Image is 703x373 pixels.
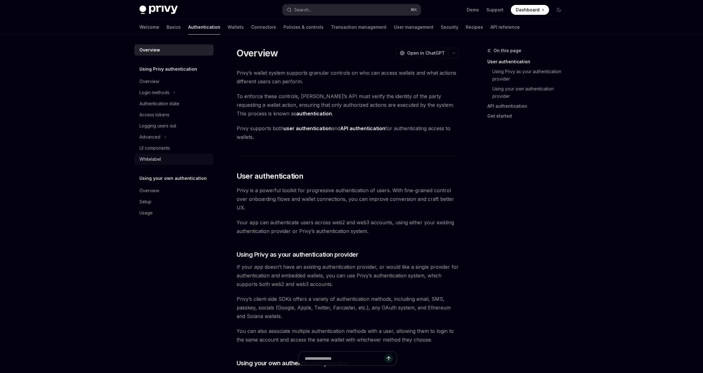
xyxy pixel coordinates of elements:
[139,187,159,194] div: Overview
[139,198,151,205] div: Setup
[139,133,160,141] div: Advanced
[134,185,213,196] a: Overview
[139,111,169,118] div: Access tokens
[487,57,569,67] a: User authentication
[237,250,358,259] span: Using Privy as your authentication provider
[134,109,213,120] a: Access tokens
[139,122,176,130] div: Logging users out
[296,110,332,117] strong: authentication
[283,20,324,35] a: Policies & controls
[139,78,159,85] div: Overview
[487,111,569,121] a: Get started
[139,100,179,107] div: Authentication state
[394,20,433,35] a: User management
[283,125,332,131] strong: user authentication
[237,186,459,212] span: Privy is a powerful toolkit for progressive authentication of users. With fine-grained control ov...
[139,155,161,163] div: Whitelabel
[490,20,520,35] a: API reference
[486,7,503,13] a: Support
[134,44,213,56] a: Overview
[396,48,449,58] button: Open in ChatGPT
[494,47,521,54] span: On this page
[441,20,458,35] a: Security
[139,6,178,14] img: dark logo
[139,89,169,96] div: Login methods
[167,20,181,35] a: Basics
[134,154,213,165] a: Whitelabel
[139,20,159,35] a: Welcome
[237,218,459,235] span: Your app can authenticate users across web2 and web3 accounts, using either your existing authent...
[237,92,459,118] span: To enforce these controls, [PERSON_NAME]’s API must verify the identity of the party requesting a...
[134,98,213,109] a: Authentication state
[384,354,393,363] button: Send message
[237,263,459,288] span: If your app doesn’t have an existing authentication provider, or would like a single provider for...
[134,196,213,207] a: Setup
[134,207,213,218] a: Usage
[139,175,207,182] h5: Using your own authentication
[134,143,213,154] a: UI components
[331,20,387,35] a: Transaction management
[466,20,483,35] a: Recipes
[283,4,421,15] button: Search...⌘K
[237,48,278,59] h1: Overview
[228,20,244,35] a: Wallets
[340,125,385,131] strong: API authentication
[237,124,459,141] span: Privy supports both and for authenticating access to wallets.
[492,67,569,84] a: Using Privy as your authentication provider
[139,65,197,73] h5: Using Privy authentication
[188,20,220,35] a: Authentication
[467,7,479,13] a: Demo
[237,295,459,321] span: Privy’s client-side SDKs offers a variety of authentication methods, including email, SMS, passke...
[251,20,276,35] a: Connectors
[134,76,213,87] a: Overview
[134,120,213,131] a: Logging users out
[411,7,417,12] span: ⌘ K
[237,68,459,86] span: Privy’s wallet system supports granular controls on who can access wallets and what actions diffe...
[139,144,170,152] div: UI components
[237,327,459,344] span: You can also associate multiple authentication methods with a user, allowing them to login to the...
[516,7,540,13] span: Dashboard
[407,50,445,56] span: Open in ChatGPT
[237,171,304,181] span: User authentication
[139,209,153,217] div: Usage
[511,5,549,15] a: Dashboard
[487,101,569,111] a: API authentication
[139,46,160,54] div: Overview
[554,5,564,15] button: Toggle dark mode
[294,6,312,14] div: Search...
[492,84,569,101] a: Using your own authentication provider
